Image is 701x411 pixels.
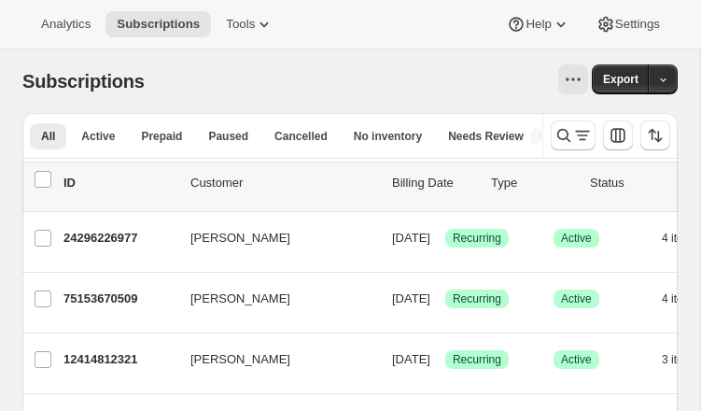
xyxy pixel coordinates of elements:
[640,120,670,150] button: Sort the results
[590,174,674,192] p: Status
[603,72,638,87] span: Export
[585,11,671,37] button: Settings
[117,17,200,32] span: Subscriptions
[22,71,145,92] span: Subscriptions
[63,350,175,369] p: 12414812321
[63,229,175,248] p: 24296226977
[496,11,581,37] button: Help
[662,231,698,246] span: 4 items
[392,291,430,305] span: [DATE]
[179,284,366,314] button: [PERSON_NAME]
[603,120,633,150] button: Customize table column order and visibility
[63,290,175,308] p: 75153670509
[491,174,575,192] div: Type
[81,129,115,144] span: Active
[63,174,175,192] p: ID
[41,17,91,32] span: Analytics
[190,174,377,192] p: Customer
[539,129,545,144] span: 5
[141,129,182,144] span: Prepaid
[453,231,501,246] span: Recurring
[526,17,551,32] span: Help
[561,291,592,306] span: Active
[190,290,290,308] span: [PERSON_NAME]
[30,11,102,37] button: Analytics
[662,291,698,306] span: 4 items
[453,291,501,306] span: Recurring
[215,11,285,37] button: Tools
[448,129,524,144] span: Needs Review
[453,352,501,367] span: Recurring
[190,229,290,248] span: [PERSON_NAME]
[558,64,588,94] button: View actions for Subscriptions
[179,345,366,375] button: [PERSON_NAME]
[615,17,660,32] span: Settings
[662,352,698,367] span: 3 items
[551,120,596,150] button: Search and filter results
[274,129,328,144] span: Cancelled
[190,350,290,369] span: [PERSON_NAME]
[208,129,248,144] span: Paused
[179,223,366,253] button: [PERSON_NAME]
[592,64,650,94] button: Export
[41,129,55,144] span: All
[392,352,430,366] span: [DATE]
[105,11,211,37] button: Subscriptions
[354,129,422,144] span: No inventory
[392,174,476,192] p: Billing Date
[226,17,255,32] span: Tools
[392,231,430,245] span: [DATE]
[561,231,592,246] span: Active
[561,352,592,367] span: Active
